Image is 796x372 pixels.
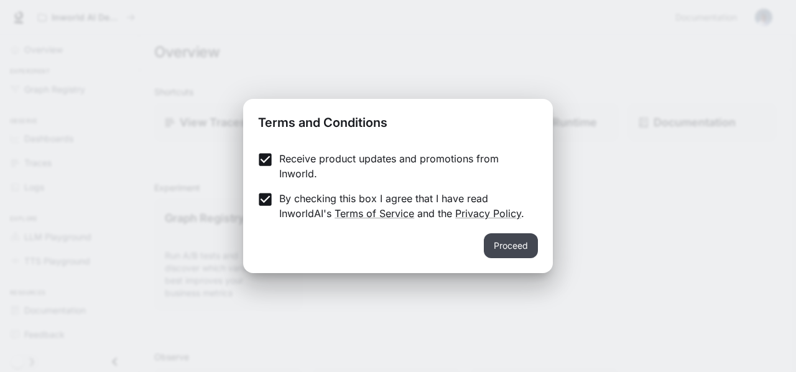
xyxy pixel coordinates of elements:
[279,191,528,221] p: By checking this box I agree that I have read InworldAI's and the .
[279,151,528,181] p: Receive product updates and promotions from Inworld.
[455,207,521,220] a: Privacy Policy
[335,207,414,220] a: Terms of Service
[243,99,553,141] h2: Terms and Conditions
[484,233,538,258] button: Proceed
